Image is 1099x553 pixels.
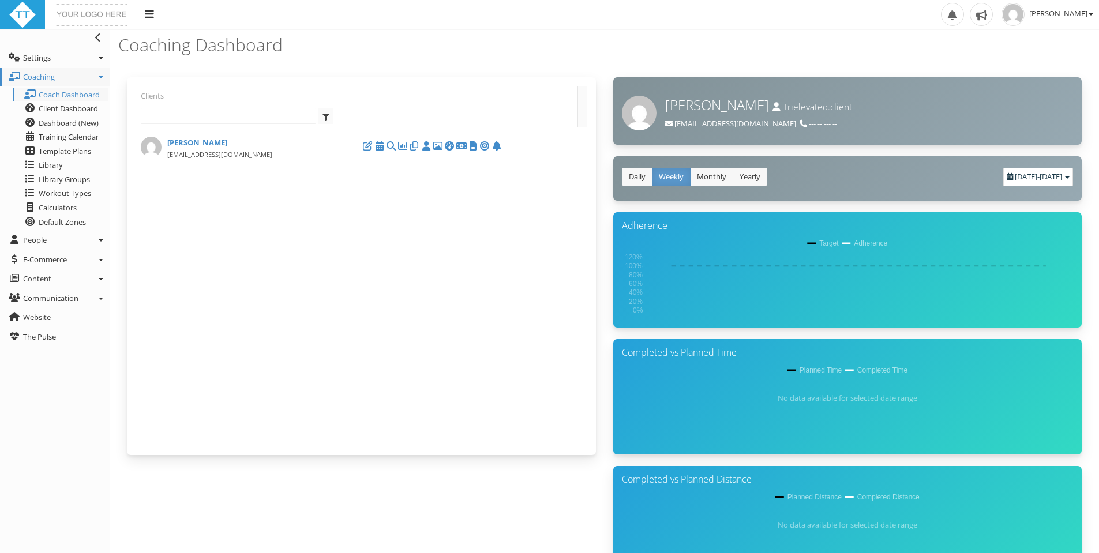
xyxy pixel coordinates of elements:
a: Daily [622,168,652,186]
a: Client Dashboard [13,101,108,116]
span: Library [39,160,63,170]
a: Training Calendar [373,140,385,151]
span: Library Groups [39,174,90,185]
span: Email [665,118,796,129]
text: 20% [629,298,643,306]
span: Content [23,273,51,284]
span: Client Dashboard [39,103,98,114]
span: The Pulse [23,332,56,342]
a: Weekly [652,168,691,186]
a: Progress images [432,140,444,151]
a: Training Calendar [13,130,108,144]
img: yourlogohere.png [54,1,130,29]
span: E-Commerce [23,254,67,265]
a: Calculators [13,201,108,215]
span: [PERSON_NAME] [665,95,769,114]
span: [PERSON_NAME] [1029,8,1093,18]
span: select [318,108,333,123]
a: Template Plans [13,144,108,159]
span: Coach Dashboard [39,89,100,100]
a: Yearly [733,168,767,186]
text: 60% [629,280,643,288]
span: Dashboard (New) [39,118,99,128]
a: Performance [397,140,408,151]
text: 80% [629,271,643,279]
a: Default Zones [13,215,108,230]
a: Submitted Forms [467,140,479,151]
a: Dashboard (New) [13,116,108,130]
text: 120% [625,253,643,261]
h3: Adherence [622,221,1074,231]
span: Website [23,312,51,322]
a: Coach Dashboard [13,88,108,102]
span: Trielevated.client [783,100,852,113]
a: Monthly [690,168,733,186]
span: Workout Types [39,188,91,198]
a: Library Groups [13,172,108,187]
a: Profile [421,140,432,151]
small: [EMAIL_ADDRESS][DOMAIN_NAME] [167,150,272,159]
span: Default Zones [39,217,86,227]
a: Edit Client [362,140,373,151]
small: Username [772,100,852,113]
a: Notifications [490,140,502,151]
a: Workout Types [13,186,108,201]
a: Activity Search [385,140,397,151]
a: Files [408,140,420,151]
span: --- -- --- -- [809,118,837,129]
a: [PERSON_NAME] [141,137,352,149]
span: Training Calendar [39,131,99,142]
span: Coaching [23,72,55,82]
div: - [1003,168,1073,186]
span: Communication [23,293,78,303]
text: 0% [633,306,643,314]
span: People [23,235,47,245]
a: Training Zones [479,140,490,151]
div: No data available for selected date range [605,393,1091,404]
span: [EMAIL_ADDRESS][DOMAIN_NAME] [674,118,796,129]
span: Template Plans [39,146,91,156]
text: 100% [625,262,643,270]
h3: Coaching Dashboard [118,35,600,54]
span: [DATE] [1040,171,1062,182]
text: 40% [629,288,643,296]
span: Settings [23,52,51,63]
a: Account [456,140,467,151]
a: Client Training Dashboard [444,140,455,151]
span: Phone number [800,118,837,129]
a: Library [13,158,108,172]
span: Calculators [39,202,77,213]
a: Clients [141,86,357,104]
img: ttbadgewhite_48x48.png [9,1,36,29]
span: [DATE] [1015,171,1037,182]
div: No data available for selected date range [605,520,1091,531]
img: 41ca5b133989aca7f482b08e7029bfbf [1002,3,1025,26]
